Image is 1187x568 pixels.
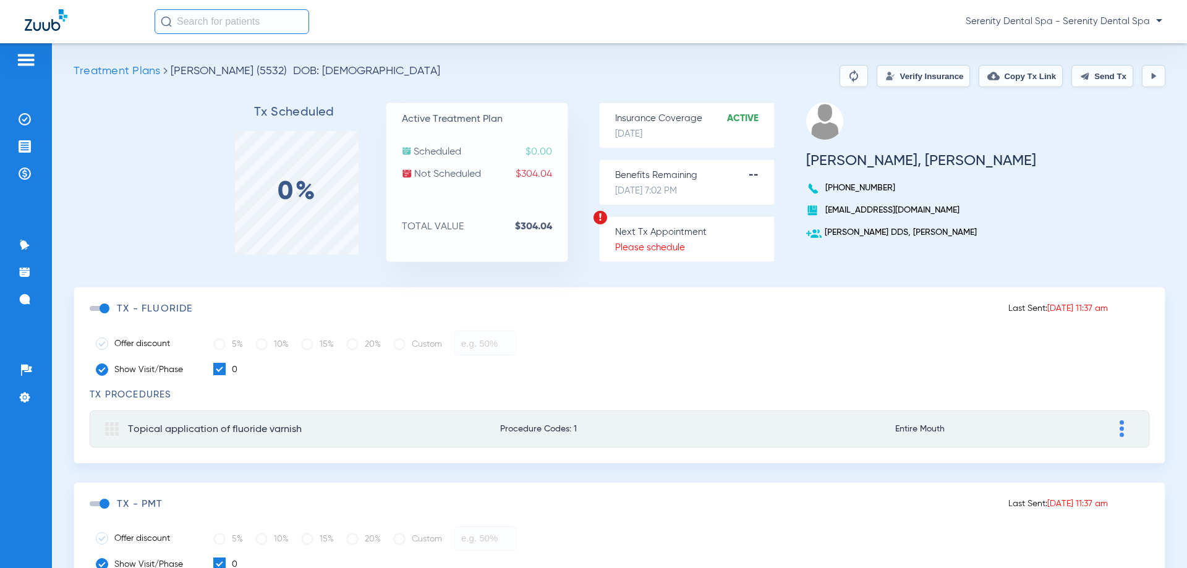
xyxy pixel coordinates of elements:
[402,168,568,180] p: Not Scheduled
[16,53,36,67] img: hamburger-icon
[155,9,309,34] input: Search for patients
[393,527,442,551] label: Custom
[1080,71,1090,81] img: send.svg
[1071,65,1133,87] button: Send Tx
[402,113,568,125] p: Active Treatment Plan
[278,186,317,198] label: 0%
[593,210,608,225] img: warning.svg
[806,204,1036,216] p: [EMAIL_ADDRESS][DOMAIN_NAME]
[161,16,172,27] img: Search Icon
[806,155,1036,167] h3: [PERSON_NAME], [PERSON_NAME]
[1008,498,1108,510] p: Last Sent:
[90,389,1149,401] h3: TX Procedures
[846,69,861,83] img: Reparse
[877,65,970,87] button: Verify Insurance
[615,169,774,182] p: Benefits Remaining
[1125,509,1187,568] iframe: Chat Widget
[454,526,516,551] input: e.g. 50%
[96,532,195,545] label: Offer discount
[806,204,819,216] img: book.svg
[117,498,163,511] h3: TX - pmt
[806,182,822,195] img: voice-call-b.svg
[966,15,1162,28] span: Serenity Dental Spa - Serenity Dental Spa
[105,422,119,436] img: group.svg
[25,9,67,31] img: Zuub Logo
[213,332,243,357] label: 5%
[301,332,334,357] label: 15%
[203,106,386,119] h3: Tx Scheduled
[301,527,334,551] label: 15%
[500,425,807,433] span: Procedure Codes: 1
[727,112,774,125] strong: Active
[615,185,774,197] p: [DATE] 7:02 PM
[1120,420,1124,437] img: group-dot-blue.svg
[1149,71,1159,81] img: play.svg
[806,226,822,242] img: add-user.svg
[516,168,568,180] span: $304.04
[806,226,1036,239] p: [PERSON_NAME] DDS, [PERSON_NAME]
[255,527,289,551] label: 10%
[885,71,895,81] img: Verify Insurance
[346,527,381,551] label: 20%
[1047,304,1108,313] span: [DATE] 11:37 am
[90,410,1149,447] mat-expansion-panel-header: Topical application of fluoride varnishProcedure Codes: 1Entire Mouth
[171,66,287,77] span: [PERSON_NAME] (5532)
[96,337,195,350] label: Offer discount
[255,332,289,357] label: 10%
[615,128,774,140] p: [DATE]
[1047,499,1108,508] span: [DATE] 11:37 am
[979,65,1063,87] button: Copy Tx Link
[987,70,1000,82] img: link-copy.png
[213,363,237,376] label: 0
[749,169,774,182] strong: --
[117,303,193,315] h3: TX - fluoride
[346,332,381,357] label: 20%
[1008,302,1108,315] p: Last Sent:
[402,146,412,156] img: scheduled.svg
[806,182,1036,194] p: [PHONE_NUMBER]
[402,146,568,158] p: Scheduled
[293,65,440,77] span: DOB: [DEMOGRAPHIC_DATA]
[128,425,302,434] span: Topical application of fluoride varnish
[525,146,568,158] span: $0.00
[895,425,1027,433] span: Entire Mouth
[393,332,442,357] label: Custom
[515,221,568,233] strong: $304.04
[806,103,843,140] img: profile.png
[402,168,412,179] img: not-scheduled.svg
[74,66,160,77] span: Treatment Plans
[454,331,516,355] input: e.g. 50%
[615,242,774,254] p: Please schedule
[615,112,774,125] p: Insurance Coverage
[213,527,243,551] label: 5%
[96,363,195,376] label: Show Visit/Phase
[615,226,774,239] p: Next Tx Appointment
[402,221,568,233] p: TOTAL VALUE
